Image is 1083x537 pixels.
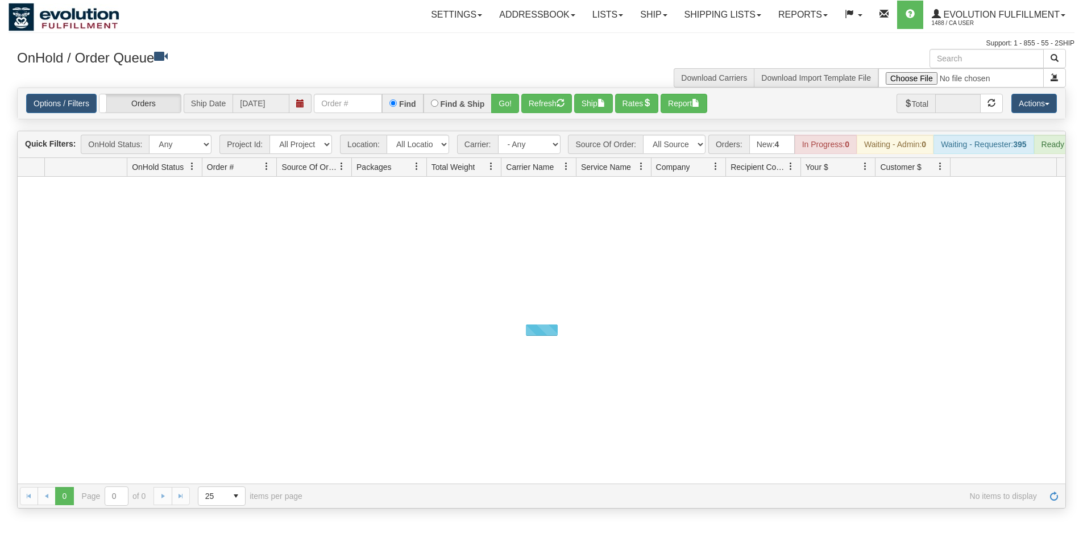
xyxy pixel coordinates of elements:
[25,138,76,149] label: Quick Filters:
[356,161,391,173] span: Packages
[227,487,245,505] span: select
[198,486,246,506] span: Page sizes drop down
[632,1,675,29] a: Ship
[82,486,146,506] span: Page of 0
[880,161,921,173] span: Customer $
[198,486,302,506] span: items per page
[314,94,382,113] input: Order #
[557,157,576,176] a: Carrier Name filter column settings
[932,18,1017,29] span: 1488 / CA User
[931,157,950,176] a: Customer $ filter column settings
[584,1,632,29] a: Lists
[482,157,501,176] a: Total Weight filter column settings
[923,1,1074,29] a: Evolution Fulfillment 1488 / CA User
[457,135,498,154] span: Carrier:
[422,1,491,29] a: Settings
[878,68,1044,88] input: Import
[770,1,836,29] a: Reports
[1011,94,1057,113] button: Actions
[656,161,690,173] span: Company
[205,490,220,502] span: 25
[399,100,416,108] label: Find
[845,140,849,149] strong: 0
[17,49,533,65] h3: OnHold / Order Queue
[661,94,707,113] button: Report
[731,161,786,173] span: Recipient Country
[26,94,97,113] a: Options / Filters
[9,3,119,31] img: logo1488.jpg
[581,161,631,173] span: Service Name
[81,135,149,154] span: OnHold Status:
[568,135,643,154] span: Source Of Order:
[318,492,1037,501] span: No items to display
[219,135,269,154] span: Project Id:
[281,161,337,173] span: Source Of Order
[708,135,749,154] span: Orders:
[781,157,800,176] a: Recipient Country filter column settings
[257,157,276,176] a: Order # filter column settings
[574,94,613,113] button: Ship
[441,100,485,108] label: Find & Ship
[332,157,351,176] a: Source Of Order filter column settings
[99,94,181,113] label: Orders
[615,94,659,113] button: Rates
[897,94,936,113] span: Total
[856,157,875,176] a: Your $ filter column settings
[18,131,1065,158] div: grid toolbar
[407,157,426,176] a: Packages filter column settings
[132,161,184,173] span: OnHold Status
[491,94,519,113] button: Go!
[857,135,933,154] div: Waiting - Admin:
[182,157,202,176] a: OnHold Status filter column settings
[795,135,857,154] div: In Progress:
[491,1,584,29] a: Addressbook
[1057,210,1082,326] iframe: chat widget
[632,157,651,176] a: Service Name filter column settings
[706,157,725,176] a: Company filter column settings
[9,39,1074,48] div: Support: 1 - 855 - 55 - 2SHIP
[930,49,1044,68] input: Search
[184,94,233,113] span: Ship Date
[55,487,73,505] span: Page 0
[340,135,387,154] span: Location:
[922,140,926,149] strong: 0
[806,161,828,173] span: Your $
[775,140,779,149] strong: 4
[207,161,234,173] span: Order #
[506,161,554,173] span: Carrier Name
[681,73,747,82] a: Download Carriers
[933,135,1034,154] div: Waiting - Requester:
[749,135,795,154] div: New:
[1013,140,1026,149] strong: 395
[941,10,1060,19] span: Evolution Fulfillment
[1043,49,1066,68] button: Search
[676,1,770,29] a: Shipping lists
[431,161,475,173] span: Total Weight
[1045,487,1063,505] a: Refresh
[761,73,871,82] a: Download Import Template File
[521,94,572,113] button: Refresh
